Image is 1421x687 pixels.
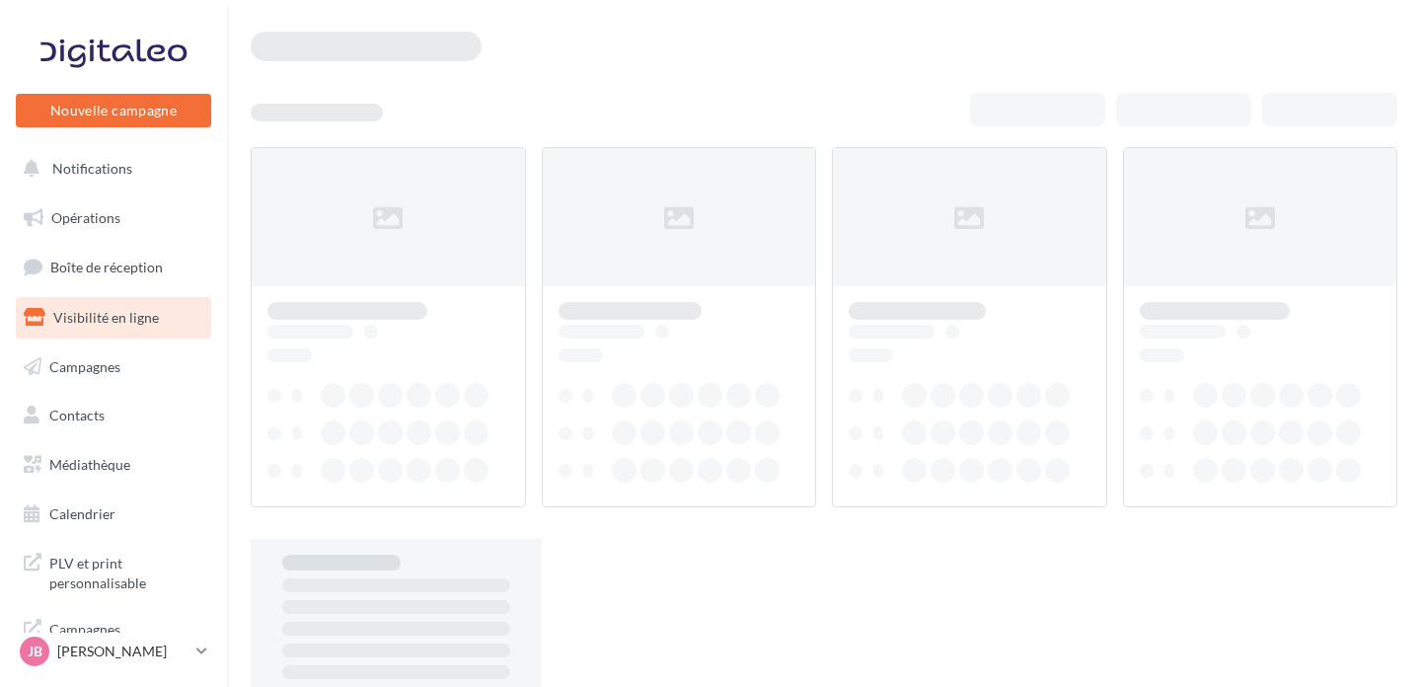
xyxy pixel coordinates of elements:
[57,642,188,661] p: [PERSON_NAME]
[52,160,132,177] span: Notifications
[50,259,163,275] span: Boîte de réception
[49,456,130,473] span: Médiathèque
[12,346,215,388] a: Campagnes
[12,395,215,436] a: Contacts
[16,94,211,127] button: Nouvelle campagne
[12,297,215,339] a: Visibilité en ligne
[49,407,105,423] span: Contacts
[12,608,215,666] a: Campagnes DataOnDemand
[49,505,115,522] span: Calendrier
[51,209,120,226] span: Opérations
[12,197,215,239] a: Opérations
[53,309,159,326] span: Visibilité en ligne
[16,633,211,670] a: JB [PERSON_NAME]
[12,246,215,288] a: Boîte de réception
[12,444,215,486] a: Médiathèque
[28,642,42,661] span: JB
[49,616,203,658] span: Campagnes DataOnDemand
[49,357,120,374] span: Campagnes
[49,550,203,592] span: PLV et print personnalisable
[12,542,215,600] a: PLV et print personnalisable
[12,494,215,535] a: Calendrier
[12,148,207,190] button: Notifications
